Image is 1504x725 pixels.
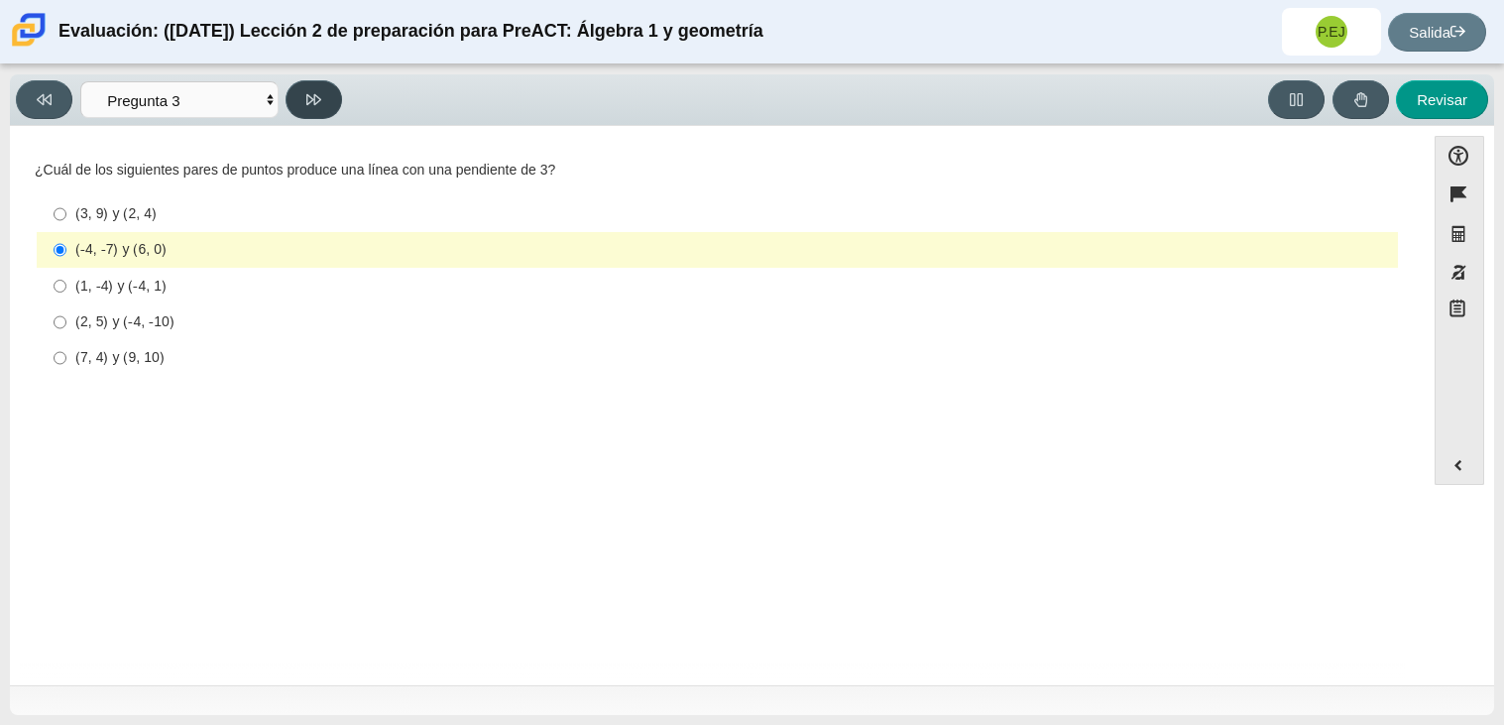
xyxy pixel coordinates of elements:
font: P.EJ [1318,24,1345,40]
font: (2, 5) y (-4, -10) [75,312,174,330]
button: Expandir menú. Muestra las etiquetas de los botones. [1436,446,1483,484]
a: Salida [1388,13,1486,52]
div: Elementos de evaluación [20,136,1415,678]
font: (-4, -7) y (6, 0) [75,240,167,258]
a: Escuela Carmen de Ciencia y Tecnología [8,37,50,54]
button: Elemento de bandera [1435,175,1484,213]
font: (1, -4) y (-4, 1) [75,277,167,295]
button: Bloc [1435,292,1484,332]
button: Calculadora gráfica [1435,214,1484,253]
button: Revisar [1396,80,1488,119]
font: Evaluación: ([DATE]) Lección 2 de preparación para PreACT: Álgebra 1 y geometría [58,21,763,41]
button: Levanta la mano [1332,80,1389,119]
font: Salida [1409,24,1450,41]
font: Revisar [1417,91,1467,108]
button: Activar o desactivar el enmascaramiento de respuesta [1435,253,1484,292]
img: Escuela Carmen de Ciencia y Tecnología [8,9,50,51]
button: Abrir el menú de accesibilidad [1435,136,1484,175]
font: ¿Cuál de los siguientes pares de puntos produce una línea con una pendiente de 3? [35,161,555,179]
font: (7, 4) y (9, 10) [75,348,165,366]
font: (3, 9) y (2, 4) [75,204,157,222]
